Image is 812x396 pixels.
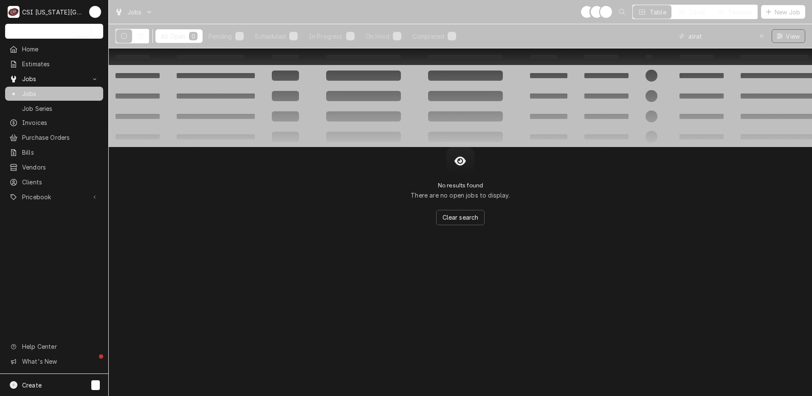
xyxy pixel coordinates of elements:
button: View [772,29,805,43]
span: Ctrl [77,27,88,36]
a: Go to Jobs [5,72,103,86]
button: Erase input [755,29,768,43]
span: Job Series [22,104,99,113]
div: Completed [412,32,444,41]
div: 0 [237,32,242,41]
span: K [94,27,98,36]
span: Vendors [22,163,99,172]
div: 0 [348,32,353,41]
div: C [8,6,20,18]
span: Invoices [22,118,99,127]
div: Nate Ingram's Avatar [591,6,603,18]
a: Purchase Orders [5,130,103,144]
span: Jobs [127,8,142,17]
a: Invoices [5,116,103,130]
button: Clear search [436,210,485,225]
span: Bills [22,148,99,157]
a: Home [5,42,103,56]
div: 0 [449,32,454,41]
a: Bills [5,145,103,159]
div: + 2 [600,6,612,18]
div: NI [591,6,603,18]
a: Vendors [5,160,103,174]
h2: No results found [438,182,483,189]
span: ‌ [584,55,618,59]
span: Estimates [22,59,99,68]
span: Clients [22,178,99,187]
div: Table [650,8,666,17]
a: Clients [5,175,103,189]
span: Help Center [22,342,98,351]
span: C [93,381,98,390]
div: CSI [US_STATE][GEOGRAPHIC_DATA] [22,8,85,17]
div: TL [581,6,593,18]
span: Jobs [22,89,99,98]
div: 0 [191,32,196,41]
span: ‌ [679,55,713,59]
span: Jobs [22,74,86,83]
button: New Job [761,5,805,19]
div: 0 [291,32,296,41]
input: Keyword search [688,29,752,43]
span: ‌ [177,55,245,59]
div: TL [89,6,101,18]
span: ‌ [741,55,809,59]
a: Go to What's New [5,354,103,368]
p: There are no open jobs to display. [411,191,510,200]
span: Purchase Orders [22,133,99,142]
span: ‌ [272,55,299,59]
span: ‌ [116,55,149,59]
a: Go to Help Center [5,339,103,354]
span: What's New [22,357,98,366]
a: Estimates [5,57,103,71]
a: Go to Jobs [111,5,156,19]
span: Clear search [441,213,480,222]
span: View [784,32,801,41]
a: Job Series [5,102,103,116]
span: ‌ [530,55,557,59]
div: Torey Lopez's Avatar [581,6,593,18]
div: Torey Lopez's Avatar [89,6,101,18]
button: Search anythingCtrlK [5,24,103,39]
span: ‌ [646,55,652,59]
span: Search anything [20,27,67,36]
span: Pricebook [22,192,86,201]
div: Cards [689,8,706,17]
table: All Open Jobs List Loading [109,48,812,147]
div: CSI Kansas City's Avatar [8,6,20,18]
span: ‌ [326,55,401,59]
div: In Progress [309,32,343,41]
div: 0 [395,32,400,41]
span: ‌ [428,55,503,59]
a: Go to Pricebook [5,190,103,204]
div: All Open [161,32,186,41]
button: Open search [615,5,629,19]
div: Pending [209,32,232,41]
div: Timeline [728,8,752,17]
a: Jobs [5,87,103,101]
div: Scheduled [255,32,285,41]
span: Home [22,45,99,54]
div: On Hold [366,32,389,41]
span: New Job [773,8,802,17]
span: Create [22,382,42,389]
div: 's Avatar [600,6,612,18]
